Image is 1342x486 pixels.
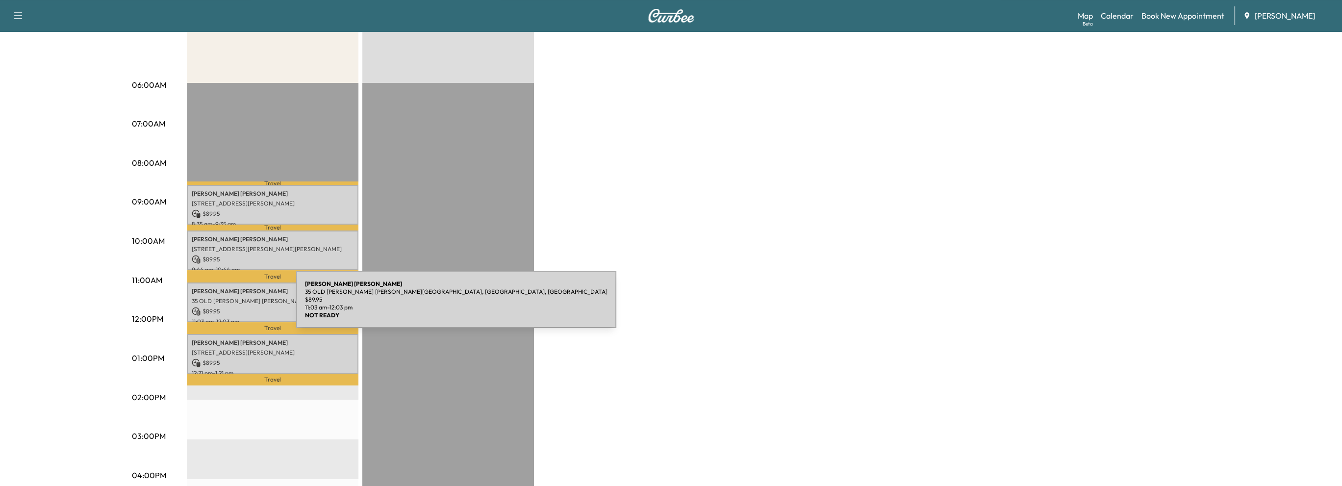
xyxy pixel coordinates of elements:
p: 06:00AM [132,79,166,91]
p: 35 OLD [PERSON_NAME] [PERSON_NAME][GEOGRAPHIC_DATA], [GEOGRAPHIC_DATA], [GEOGRAPHIC_DATA] [192,297,354,305]
span: [PERSON_NAME] [1255,10,1315,22]
p: [STREET_ADDRESS][PERSON_NAME][PERSON_NAME] [192,245,354,253]
p: Travel [187,181,358,185]
p: 35 OLD [PERSON_NAME] [PERSON_NAME][GEOGRAPHIC_DATA], [GEOGRAPHIC_DATA], [GEOGRAPHIC_DATA] [305,288,608,296]
a: MapBeta [1078,10,1093,22]
p: 09:00AM [132,196,166,207]
p: [STREET_ADDRESS][PERSON_NAME] [192,200,354,207]
p: 01:00PM [132,352,164,364]
p: 04:00PM [132,469,166,481]
b: NOT READY [305,311,339,319]
p: $ 89.95 [192,307,354,316]
p: 10:00AM [132,235,165,247]
p: Travel [187,270,358,283]
p: [PERSON_NAME] [PERSON_NAME] [192,235,354,243]
b: [PERSON_NAME] [PERSON_NAME] [305,280,402,287]
p: $ 89.95 [305,296,608,304]
p: [PERSON_NAME] [PERSON_NAME] [192,190,354,198]
p: $ 89.95 [192,358,354,367]
p: $ 89.95 [192,209,354,218]
img: Curbee Logo [648,9,695,23]
p: 12:21 pm - 1:21 pm [192,369,354,377]
p: 11:03 am - 12:03 pm [192,318,354,326]
p: 9:44 am - 10:44 am [192,266,354,274]
p: 02:00PM [132,391,166,403]
p: $ 89.95 [192,255,354,264]
div: Beta [1083,20,1093,27]
p: 03:00PM [132,430,166,442]
p: [PERSON_NAME] [PERSON_NAME] [192,287,354,295]
p: 08:00AM [132,157,166,169]
p: 11:03 am - 12:03 pm [305,304,608,311]
p: [PERSON_NAME] [PERSON_NAME] [192,339,354,347]
a: Calendar [1101,10,1134,22]
p: Travel [187,322,358,334]
p: Travel [187,374,358,385]
p: 11:00AM [132,274,162,286]
p: 12:00PM [132,313,163,325]
p: Travel [187,225,358,230]
a: Book New Appointment [1141,10,1224,22]
p: 8:35 am - 9:35 am [192,220,354,228]
p: 07:00AM [132,118,165,129]
p: [STREET_ADDRESS][PERSON_NAME] [192,349,354,357]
